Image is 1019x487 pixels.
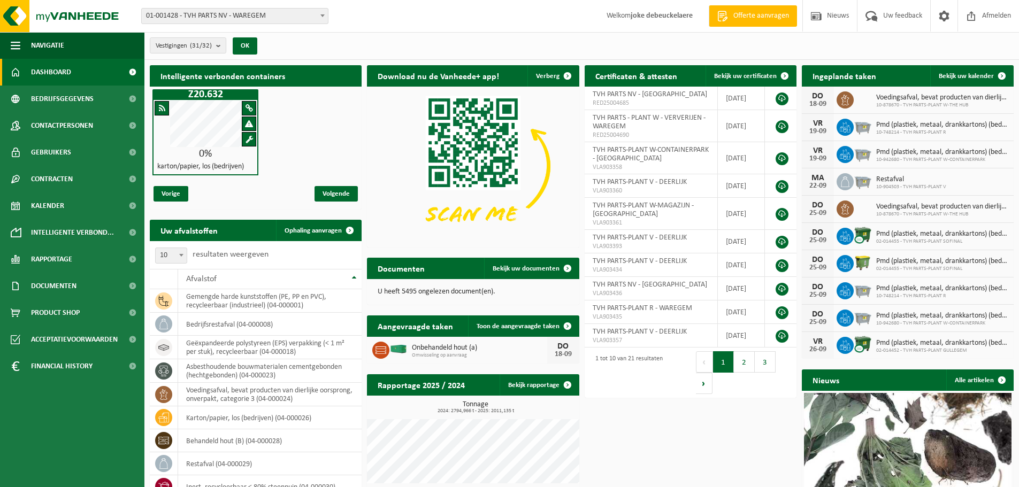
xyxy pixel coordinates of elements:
button: Verberg [527,65,578,87]
a: Bekijk rapportage [500,374,578,396]
span: Gebruikers [31,139,71,166]
span: RED25004685 [593,99,710,107]
div: VR [807,146,829,155]
span: 2024: 2794,966 t - 2025: 2011,135 t [372,408,579,414]
span: Restafval [876,175,946,184]
span: TVH PARTS NV - [GEOGRAPHIC_DATA] [593,90,707,98]
span: 10 [156,248,187,263]
span: Omwisseling op aanvraag [412,352,547,359]
div: 25-09 [807,319,829,326]
span: VLA903360 [593,187,710,195]
span: RED25004690 [593,131,710,140]
span: 02-014455 - TVH PARTS-PLANT SOFINAL [876,266,1008,272]
span: VLA903358 [593,163,710,172]
span: TVH PARTS-PLANT R - WAREGEM [593,304,692,312]
h2: Uw afvalstoffen [150,220,228,241]
span: Rapportage [31,246,72,273]
a: Offerte aanvragen [709,5,797,27]
span: 10-904503 - TVH PARTS-PLANT V [876,184,946,190]
span: TVH PARTS-PLANT V - DEERLIJK [593,257,687,265]
div: DO [807,201,829,210]
span: Kalender [31,192,64,219]
a: Bekijk uw certificaten [706,65,795,87]
span: VLA903357 [593,336,710,345]
div: DO [807,310,829,319]
span: Pmd (plastiek, metaal, drankkartons) (bedrijven) [876,230,1008,238]
span: 01-001428 - TVH PARTS NV - WAREGEM [142,9,328,24]
span: 10-878670 - TVH PARTS-PLANT W-THE HUB [876,211,1008,218]
label: resultaten weergeven [193,250,269,259]
h2: Download nu de Vanheede+ app! [367,65,510,86]
div: DO [807,256,829,264]
img: WB-2500-GAL-GY-01 [854,281,872,299]
td: restafval (04-000029) [178,452,362,475]
span: TVH PARTS-PLANT V - DEERLIJK [593,234,687,242]
td: voedingsafval, bevat producten van dierlijke oorsprong, onverpakt, categorie 3 (04-000024) [178,383,362,406]
h2: Rapportage 2025 / 2024 [367,374,476,395]
td: [DATE] [718,277,764,300]
h2: Nieuws [802,369,850,390]
div: 25-09 [807,237,829,244]
td: [DATE] [718,87,764,110]
td: [DATE] [718,253,764,277]
span: 10-878670 - TVH PARTS-PLANT W-THE HUB [876,102,1008,109]
span: Pmd (plastiek, metaal, drankkartons) (bedrijven) [876,339,1008,347]
img: WB-1100-HPE-GN-50 [854,253,872,272]
span: Dashboard [31,59,71,86]
span: Contracten [31,166,73,192]
span: Contactpersonen [31,112,93,139]
h2: Documenten [367,258,435,279]
span: Acceptatievoorwaarden [31,326,118,353]
span: 10-942680 - TVH PARTS-PLANT W-CONTAINERPARK [876,157,1008,163]
div: VR [807,337,829,346]
h1: Z20.632 [155,89,256,100]
img: WB-2500-GAL-GY-01 [854,308,872,326]
a: Bekijk uw kalender [930,65,1013,87]
span: TVH PARTS-PLANT W-CONTAINERPARK - [GEOGRAPHIC_DATA] [593,146,709,163]
td: [DATE] [718,110,764,142]
td: [DATE] [718,324,764,347]
div: VR [807,119,829,128]
button: 3 [755,351,776,373]
div: 25-09 [807,210,829,217]
span: Product Shop [31,299,80,326]
span: Financial History [31,353,93,380]
div: DO [807,92,829,101]
td: [DATE] [718,198,764,230]
button: Previous [696,351,713,373]
span: VLA903434 [593,266,710,274]
div: 19-09 [807,128,829,135]
span: TVH PARTS-PLANT W-MAGAZIJN - [GEOGRAPHIC_DATA] [593,202,694,218]
a: Toon de aangevraagde taken [468,315,578,337]
span: VLA903435 [593,313,710,321]
h2: Intelligente verbonden containers [150,65,362,86]
span: Pmd (plastiek, metaal, drankkartons) (bedrijven) [876,312,1008,320]
span: Bekijk uw documenten [493,265,560,272]
button: Next [696,373,712,394]
a: Alle artikelen [946,369,1013,391]
td: bedrijfsrestafval (04-000008) [178,313,362,336]
span: 02-014452 - TVH PARTS-PLANT GULLEGEM [876,347,1008,354]
img: WB-1100-CU [854,335,872,353]
h2: Aangevraagde taken [367,315,464,336]
button: Vestigingen(31/32) [150,37,226,53]
count: (31/32) [190,42,212,49]
div: 25-09 [807,264,829,272]
span: Documenten [31,273,76,299]
span: Bekijk uw certificaten [714,73,777,80]
img: HK-XC-40-GN-00 [389,344,408,354]
span: Toon de aangevraagde taken [477,323,560,330]
span: Vorige [154,186,188,202]
div: 1 tot 10 van 21 resultaten [590,350,663,395]
div: MA [807,174,829,182]
td: [DATE] [718,174,764,198]
img: WB-2500-GAL-GY-01 [854,172,872,190]
button: OK [233,37,257,55]
button: 1 [713,351,734,373]
div: DO [807,283,829,291]
span: Verberg [536,73,560,80]
img: Download de VHEPlus App [367,87,579,245]
span: Pmd (plastiek, metaal, drankkartons) (bedrijven) [876,121,1008,129]
h3: Tonnage [372,401,579,414]
td: [DATE] [718,230,764,253]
